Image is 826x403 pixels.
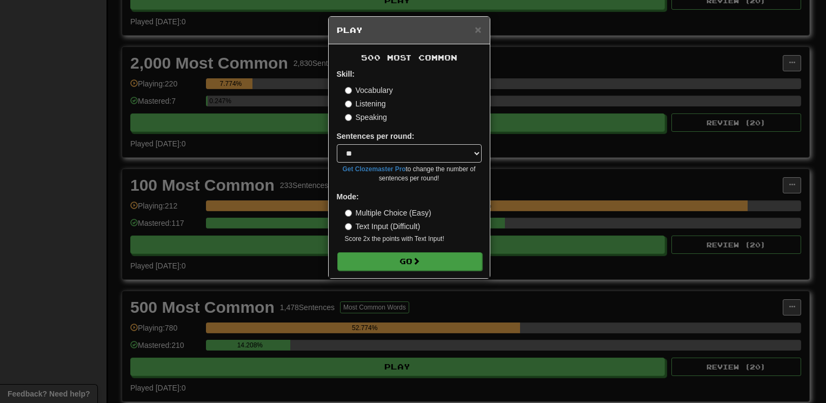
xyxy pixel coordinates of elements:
[343,165,406,173] a: Get Clozemaster Pro
[345,223,352,230] input: Text Input (Difficult)
[345,85,393,96] label: Vocabulary
[475,24,481,35] button: Close
[345,114,352,121] input: Speaking
[345,207,431,218] label: Multiple Choice (Easy)
[337,192,359,201] strong: Mode:
[337,131,415,142] label: Sentences per round:
[475,23,481,36] span: ×
[345,210,352,217] input: Multiple Choice (Easy)
[337,25,482,36] h5: Play
[345,221,421,232] label: Text Input (Difficult)
[361,53,457,62] span: 500 Most Common
[337,70,355,78] strong: Skill:
[345,234,482,244] small: Score 2x the points with Text Input !
[345,87,352,94] input: Vocabulary
[337,252,482,271] button: Go
[345,112,387,123] label: Speaking
[345,100,352,108] input: Listening
[337,165,482,183] small: to change the number of sentences per round!
[345,98,386,109] label: Listening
